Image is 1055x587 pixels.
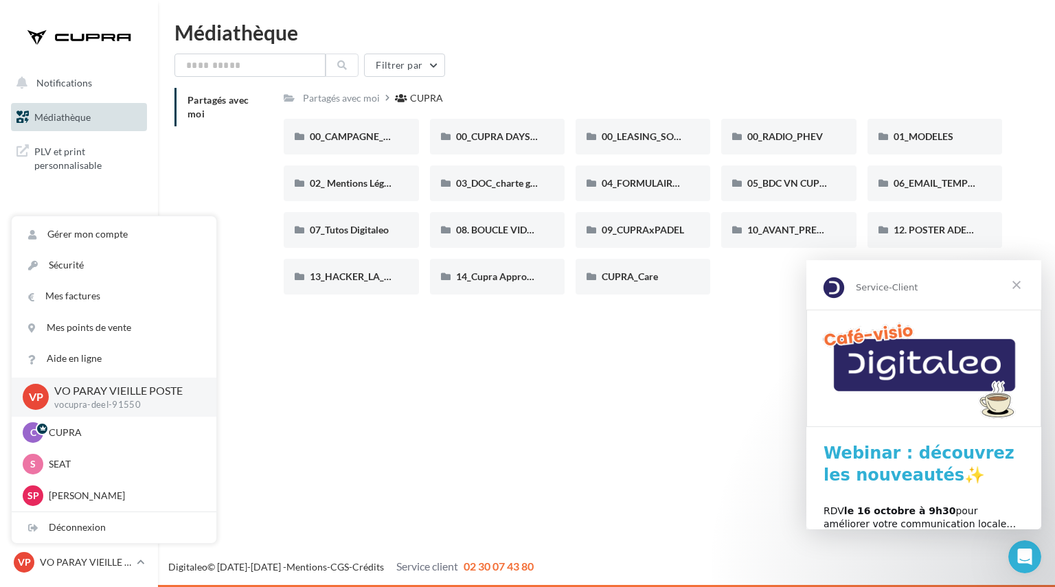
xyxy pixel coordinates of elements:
[602,224,684,235] span: 09_CUPRAxPADEL
[12,512,216,543] div: Déconnexion
[11,549,147,575] a: VP VO PARAY VIEILLE POSTE
[310,224,389,235] span: 07_Tutos Digitaleo
[310,130,427,142] span: 00_CAMPAGNE_OCTOBRE
[168,561,534,573] span: © [DATE]-[DATE] - - -
[310,177,400,189] span: 02_ Mentions Légales
[8,69,144,97] button: Notifications
[54,383,194,399] p: VO PARAY VIEILLE POSTE
[36,77,92,89] span: Notifications
[40,555,131,569] p: VO PARAY VIEILLE POSTE
[168,561,207,573] a: Digitaleo
[27,489,39,503] span: Sp
[747,130,823,142] span: 00_RADIO_PHEV
[894,224,981,235] span: 12. POSTER ADEME
[34,111,91,123] span: Médiathèque
[602,177,806,189] span: 04_FORMULAIRE DES DEMANDES CRÉATIVES
[602,130,755,142] span: 00_LEASING_SOCIAL_ÉLECTRIQUE
[352,561,384,573] a: Crédits
[396,560,458,573] span: Service client
[17,244,218,285] div: RDV pour améliorer votre communication locale… et attirer plus de clients !
[806,260,1041,529] iframe: Intercom live chat message
[894,130,953,142] span: 01_MODELES
[34,142,141,172] span: PLV et print personnalisable
[456,130,556,142] span: 00_CUPRA DAYS (JPO)
[49,426,200,439] p: CUPRA
[12,281,216,312] a: Mes factures
[303,91,380,105] div: Partagés avec moi
[894,177,1053,189] span: 06_EMAIL_TEMPLATE HTML CUPRA
[8,103,150,132] a: Médiathèque
[464,560,534,573] span: 02 30 07 43 80
[747,224,972,235] span: 10_AVANT_PREMIÈRES_CUPRA (VENTES PRIVEES)
[602,271,658,282] span: CUPRA_Care
[1008,540,1041,573] iframe: Intercom live chat
[30,426,36,439] span: C
[12,219,216,250] a: Gérer mon compte
[30,457,36,471] span: S
[38,245,150,256] b: le 16 octobre à 9h30
[12,343,216,374] a: Aide en ligne
[456,271,659,282] span: 14_Cupra Approved_OCCASIONS_GARANTIES
[286,561,327,573] a: Mentions
[29,389,43,405] span: VP
[747,177,832,189] span: 05_BDC VN CUPRA
[188,94,249,119] span: Partagés avec moi
[410,91,443,105] div: CUPRA
[49,457,200,471] p: SEAT
[8,137,150,177] a: PLV et print personnalisable
[54,399,194,411] p: vocupra-deel-91550
[310,271,404,282] span: 13_HACKER_LA_PQR
[364,54,445,77] button: Filtrer par
[456,177,636,189] span: 03_DOC_charte graphique et GUIDELINES
[12,250,216,281] a: Sécurité
[330,561,349,573] a: CGS
[18,555,31,569] span: VP
[12,312,216,343] a: Mes points de vente
[174,22,1039,43] div: Médiathèque
[49,489,200,503] p: [PERSON_NAME]
[456,224,637,235] span: 08. BOUCLE VIDEO ECRAN SHOWROOM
